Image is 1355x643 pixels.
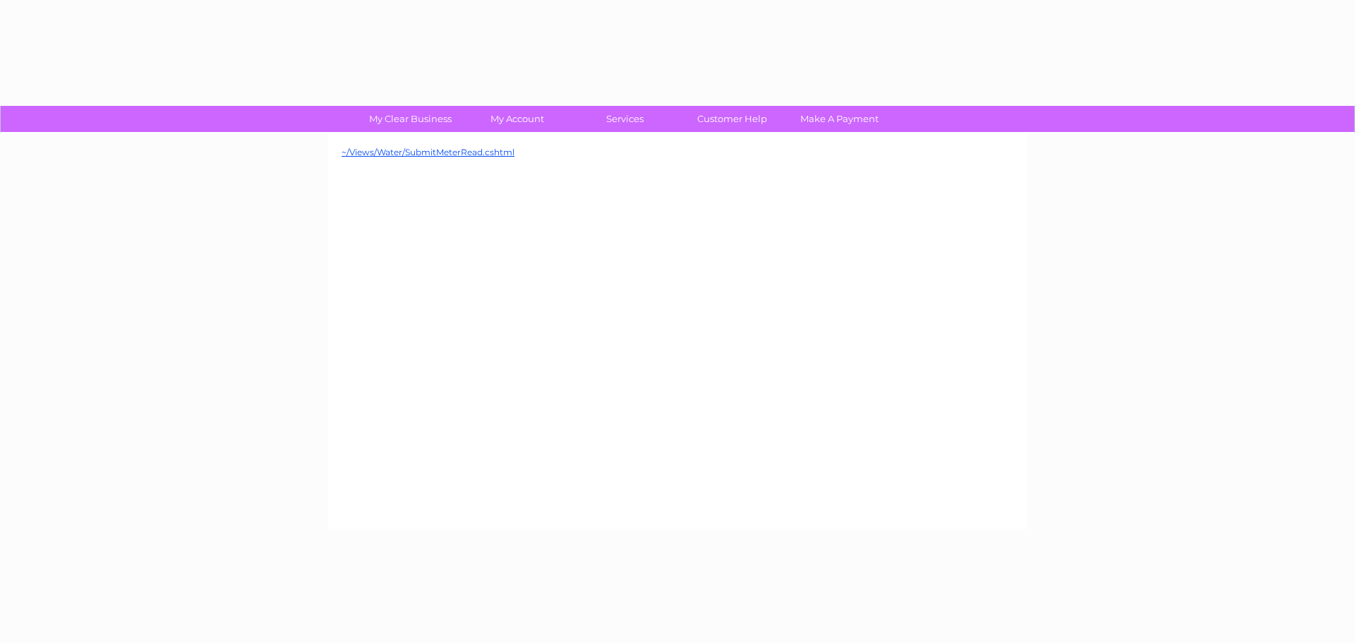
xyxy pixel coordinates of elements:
a: Make A Payment [781,106,898,132]
a: My Account [459,106,576,132]
a: ~/Views/Water/SubmitMeterRead.cshtml [342,147,514,157]
a: Customer Help [674,106,790,132]
a: My Clear Business [352,106,469,132]
a: Services [567,106,683,132]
